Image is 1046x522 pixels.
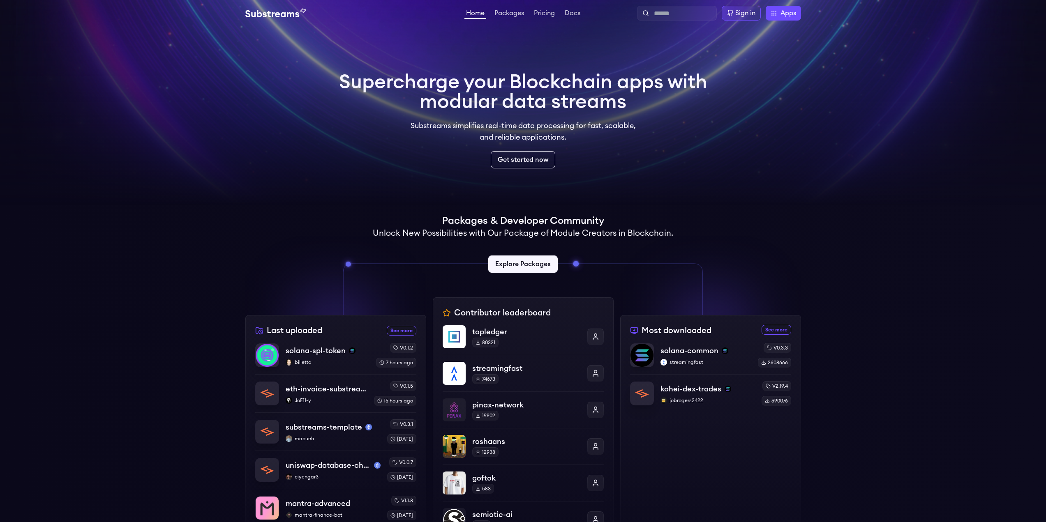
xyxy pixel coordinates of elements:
img: mainnet [374,462,381,469]
a: streamingfaststreamingfast74673 [443,355,604,391]
div: 19902 [472,411,499,421]
a: Get started now [491,151,555,168]
div: [DATE] [387,511,416,520]
div: v0.0.7 [389,458,416,467]
p: billettc [286,359,369,366]
div: [DATE] [387,434,416,444]
a: solana-commonsolana-commonsolanastreamingfaststreamingfastv0.3.32608666 [630,343,791,374]
a: pinax-networkpinax-network19902 [443,391,604,428]
img: jobrogers2422 [660,397,667,404]
p: streamingfast [660,359,751,366]
img: JoE11-y [286,397,292,404]
div: 7 hours ago [376,358,416,368]
p: JoE11-y [286,397,367,404]
img: uniswap-database-changes-mainnet [256,458,279,481]
img: solana [725,386,731,392]
img: billettc [286,359,292,366]
img: substreams-template [256,420,279,443]
img: roshaans [443,435,466,458]
p: uniswap-database-changes-mainnet [286,460,371,471]
a: eth-invoice-substreamseth-invoice-substreamsJoE11-yJoE11-yv0.1.515 hours ago [255,374,416,412]
div: v0.1.5 [390,381,416,391]
div: 583 [472,484,494,494]
div: 2608666 [758,358,791,368]
a: roshaansroshaans12938 [443,428,604,465]
div: [DATE] [387,472,416,482]
p: goftok [472,472,581,484]
a: kohei-dex-tradeskohei-dex-tradessolanajobrogers2422jobrogers2422v2.19.4690076 [630,374,791,406]
p: solana-spl-token [286,345,346,356]
img: solana [349,347,356,354]
a: Pricing [532,10,556,18]
div: 80321 [472,338,499,347]
img: solana-common [630,344,653,367]
p: substreams-template [286,421,362,433]
img: topledger [443,325,466,348]
p: streamingfast [472,363,581,374]
div: v2.19.4 [762,381,791,391]
a: solana-spl-tokensolana-spl-tokensolanabillettcbillettcv0.1.27 hours ago [255,343,416,374]
a: topledgertopledger80321 [443,325,604,355]
img: eth-invoice-substreams [256,382,279,405]
img: streamingfast [443,362,466,385]
img: solana-spl-token [256,344,279,367]
a: mantra-advancedmantra-advancedmantra-finance-botmantra-finance-botv1.1.8[DATE] [255,489,416,520]
p: kohei-dex-trades [660,383,721,395]
img: Substream's logo [245,8,306,18]
div: 690076 [762,396,791,406]
a: goftokgoftok583 [443,465,604,501]
div: v0.1.2 [390,343,416,353]
p: solana-common [660,345,718,356]
h1: Packages & Developer Community [442,214,604,228]
img: mantra-finance-bot [286,512,292,518]
div: v0.3.1 [390,419,416,429]
a: Packages [493,10,526,18]
p: maoueh [286,435,381,442]
h1: Supercharge your Blockchain apps with modular data streams [339,72,707,112]
div: v0.3.3 [764,343,791,353]
img: goftok [443,471,466,494]
p: ciyengar3 [286,474,381,480]
p: semiotic-ai [472,509,581,520]
img: mantra-advanced [256,497,279,520]
p: mantra-finance-bot [286,512,381,518]
div: 74673 [472,374,499,384]
img: maoueh [286,435,292,442]
img: mainnet [365,424,372,430]
p: eth-invoice-substreams [286,383,367,395]
span: Apps [780,8,796,18]
a: Explore Packages [488,255,558,273]
img: pinax-network [443,398,466,421]
img: ciyengar3 [286,474,292,480]
a: Home [464,10,486,19]
a: See more recently uploaded packages [387,326,416,336]
div: Sign in [735,8,755,18]
div: 15 hours ago [374,396,416,406]
a: substreams-templatesubstreams-templatemainnetmaouehmaouehv0.3.1[DATE] [255,412,416,451]
img: streamingfast [660,359,667,366]
h2: Unlock New Possibilities with Our Package of Module Creators in Blockchain. [373,228,673,239]
a: See more most downloaded packages [762,325,791,335]
a: Docs [563,10,582,18]
img: solana [722,347,728,354]
p: jobrogers2422 [660,397,755,404]
p: mantra-advanced [286,498,350,509]
div: v1.1.8 [391,496,416,506]
img: kohei-dex-trades [630,382,653,405]
a: uniswap-database-changes-mainnetuniswap-database-changes-mainnetmainnetciyengar3ciyengar3v0.0.7[D... [255,451,416,489]
p: roshaans [472,436,581,447]
div: 12938 [472,447,499,457]
a: Sign in [722,6,761,21]
p: pinax-network [472,399,581,411]
p: topledger [472,326,581,338]
p: Substreams simplifies real-time data processing for fast, scalable, and reliable applications. [405,120,642,143]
